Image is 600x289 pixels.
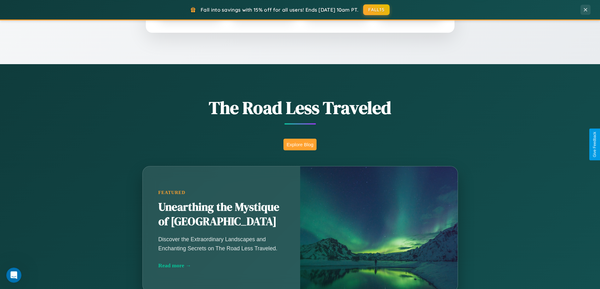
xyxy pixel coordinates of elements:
button: Explore Blog [283,139,317,150]
div: Give Feedback [592,132,597,157]
span: Fall into savings with 15% off for all users! Ends [DATE] 10am PT. [201,7,358,13]
h2: Unearthing the Mystique of [GEOGRAPHIC_DATA] [158,200,284,229]
div: Read more → [158,262,284,269]
button: FALL15 [363,4,390,15]
h1: The Road Less Traveled [111,96,489,120]
p: Discover the Extraordinary Landscapes and Enchanting Secrets on The Road Less Traveled. [158,235,284,253]
div: Featured [158,190,284,195]
iframe: Intercom live chat [6,268,21,283]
